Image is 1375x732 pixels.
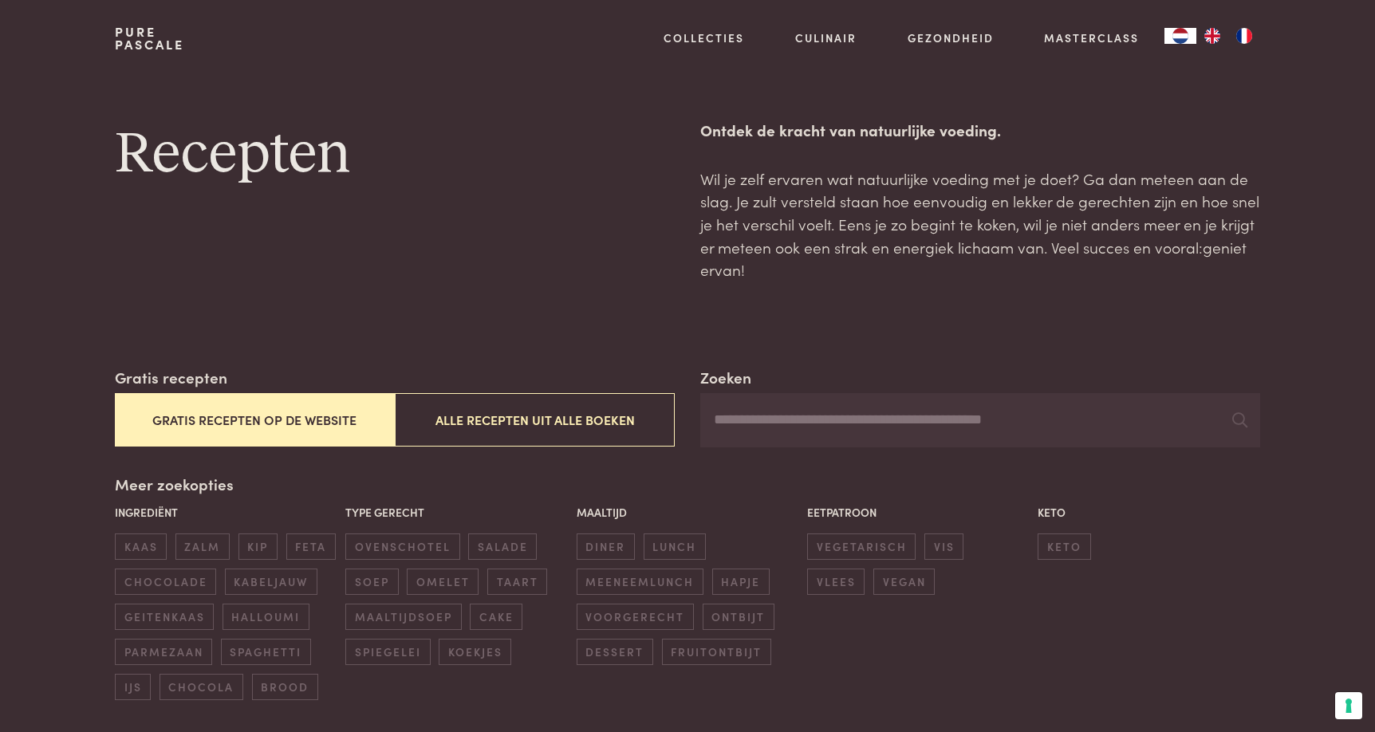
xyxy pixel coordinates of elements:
[345,504,568,521] p: Type gerecht
[175,533,230,560] span: zalm
[1196,28,1228,44] a: EN
[345,533,459,560] span: ovenschotel
[115,119,675,191] h1: Recepten
[577,569,703,595] span: meeneemlunch
[115,366,227,389] label: Gratis recepten
[664,30,744,46] a: Collecties
[577,639,653,665] span: dessert
[1228,28,1260,44] a: FR
[470,604,522,630] span: cake
[223,604,309,630] span: halloumi
[487,569,547,595] span: taart
[115,393,395,447] button: Gratis recepten op de website
[1164,28,1196,44] a: NL
[700,167,1260,281] p: Wil je zelf ervaren wat natuurlijke voeding met je doet? Ga dan meteen aan de slag. Je zult verst...
[407,569,479,595] span: omelet
[115,569,216,595] span: chocolade
[345,604,461,630] span: maaltijdsoep
[345,569,398,595] span: soep
[115,639,212,665] span: parmezaan
[807,569,865,595] span: vlees
[908,30,994,46] a: Gezondheid
[807,533,916,560] span: vegetarisch
[395,393,675,447] button: Alle recepten uit alle boeken
[115,604,214,630] span: geitenkaas
[700,366,751,389] label: Zoeken
[439,639,511,665] span: koekjes
[795,30,857,46] a: Culinair
[924,533,963,560] span: vis
[345,639,430,665] span: spiegelei
[468,533,537,560] span: salade
[1044,30,1139,46] a: Masterclass
[1196,28,1260,44] ul: Language list
[662,639,771,665] span: fruitontbijt
[286,533,336,560] span: feta
[115,533,167,560] span: kaas
[700,119,1001,140] strong: Ontdek de kracht van natuurlijke voeding.
[1335,692,1362,719] button: Uw voorkeuren voor toestemming voor trackingtechnologieën
[221,639,311,665] span: spaghetti
[873,569,935,595] span: vegan
[712,569,770,595] span: hapje
[807,504,1030,521] p: Eetpatroon
[160,674,243,700] span: chocola
[577,533,635,560] span: diner
[1038,504,1260,521] p: Keto
[238,533,278,560] span: kip
[703,604,774,630] span: ontbijt
[1164,28,1260,44] aside: Language selected: Nederlands
[252,674,318,700] span: brood
[1164,28,1196,44] div: Language
[577,504,799,521] p: Maaltijd
[1038,533,1090,560] span: keto
[577,604,694,630] span: voorgerecht
[644,533,706,560] span: lunch
[115,674,151,700] span: ijs
[115,504,337,521] p: Ingrediënt
[225,569,317,595] span: kabeljauw
[115,26,184,51] a: PurePascale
